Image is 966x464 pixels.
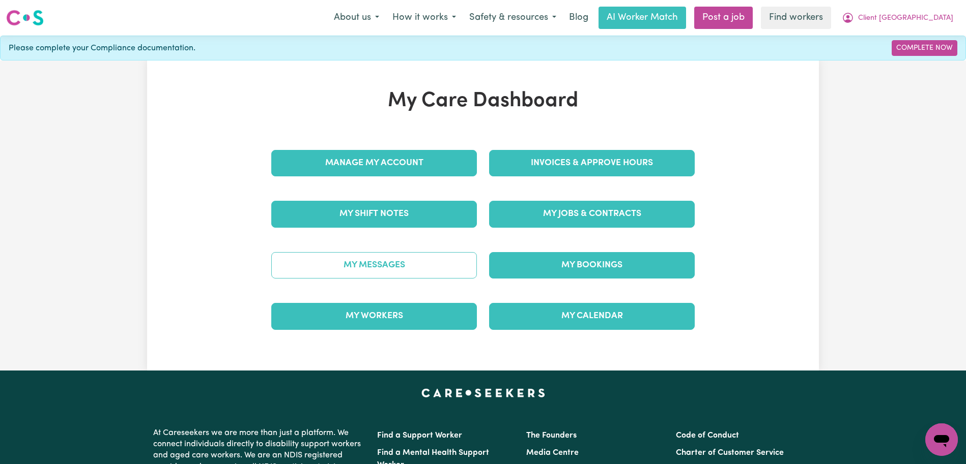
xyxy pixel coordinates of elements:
a: Find workers [761,7,831,29]
a: Charter of Customer Service [676,449,784,457]
span: Client [GEOGRAPHIC_DATA] [858,13,953,24]
button: My Account [835,7,960,28]
a: AI Worker Match [599,7,686,29]
a: My Calendar [489,303,695,329]
a: Manage My Account [271,150,477,176]
button: How it works [386,7,463,28]
iframe: Button to launch messaging window [925,423,958,456]
a: Careseekers logo [6,6,44,29]
a: Code of Conduct [676,431,739,440]
a: Blog [563,7,594,29]
a: Careseekers home page [421,389,545,397]
a: My Jobs & Contracts [489,201,695,227]
a: Media Centre [526,449,579,457]
h1: My Care Dashboard [265,89,701,113]
a: Post a job [694,7,753,29]
a: The Founders [526,431,577,440]
a: My Shift Notes [271,201,477,227]
img: Careseekers logo [6,9,44,27]
a: Find a Support Worker [377,431,462,440]
span: Please complete your Compliance documentation. [9,42,195,54]
a: Invoices & Approve Hours [489,150,695,176]
a: My Bookings [489,252,695,279]
a: My Workers [271,303,477,329]
button: Safety & resources [463,7,563,28]
button: About us [327,7,386,28]
a: Complete Now [892,40,957,56]
a: My Messages [271,252,477,279]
